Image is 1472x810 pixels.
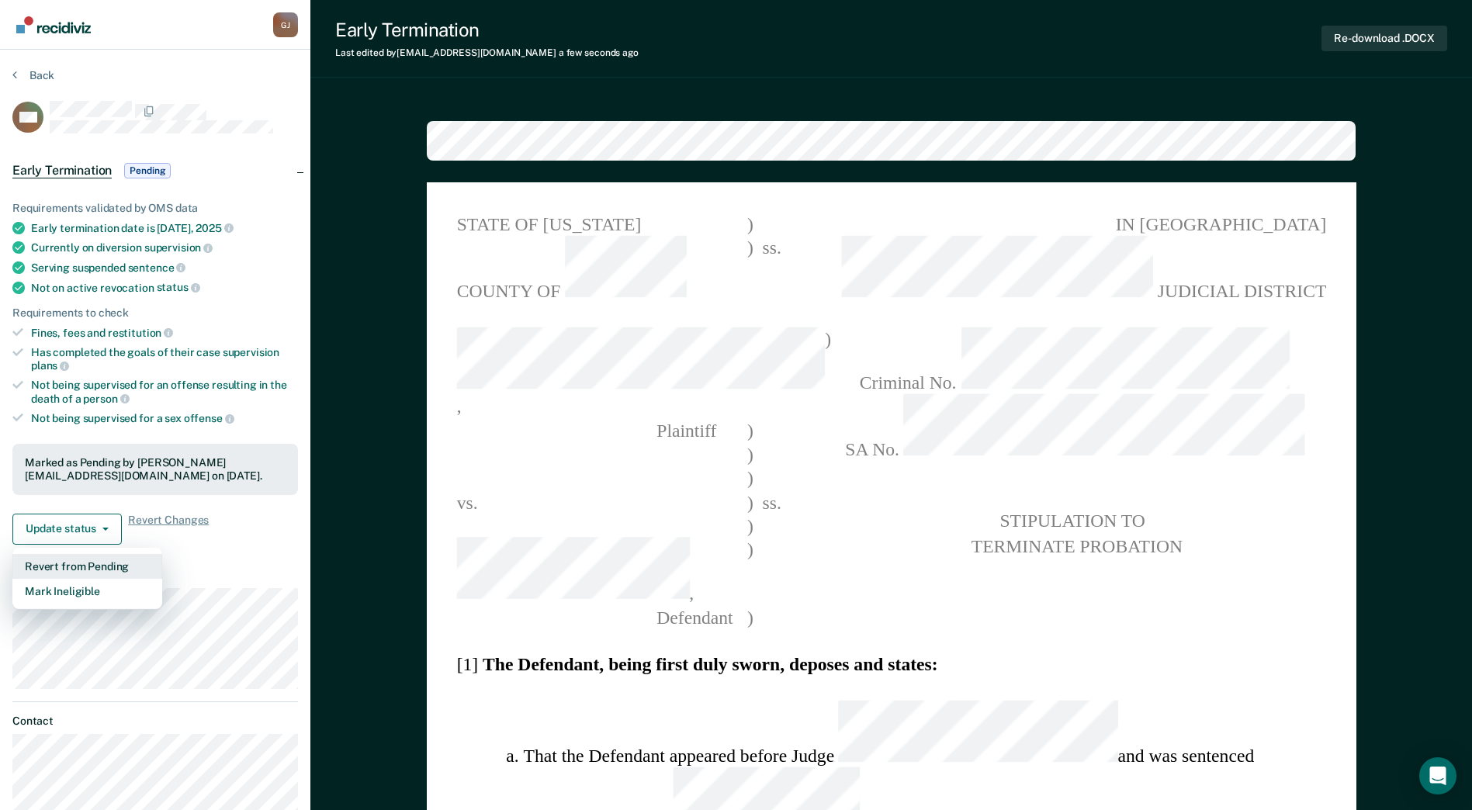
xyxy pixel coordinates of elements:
div: Requirements validated by OMS data [12,202,298,215]
button: Re-download .DOCX [1321,26,1447,51]
span: Early Termination [12,163,112,178]
span: ) [747,466,753,490]
div: Not being supervised for a sex [31,411,298,425]
div: Requirements to check [12,306,298,320]
span: , [456,327,825,418]
span: Pending [124,163,171,178]
span: JUDICIAL DISTRICT [823,237,1326,304]
div: Not being supervised for an offense resulting in the death of a [31,379,298,405]
span: Revert Changes [128,514,209,545]
button: Back [12,68,54,82]
span: vs. [456,492,477,512]
div: Open Intercom Messenger [1419,757,1456,794]
div: Not on active revocation [31,281,298,295]
div: G J [273,12,298,37]
span: SA No. [823,395,1326,462]
span: STATE OF [US_STATE] [456,213,746,237]
span: ) [747,605,753,629]
span: restitution [108,327,173,339]
div: Fines, fees and [31,326,298,340]
button: Profile dropdown button [273,12,298,37]
button: Revert from Pending [12,554,162,579]
span: Defendant [456,607,733,627]
div: Has completed the goals of their case supervision [31,346,298,372]
span: 2025 [196,222,233,234]
section: [1] [456,652,1326,677]
span: Criminal No. [823,327,1326,395]
span: plans [31,359,69,372]
div: Early Termination [335,19,639,41]
span: COUNTY OF [456,237,746,304]
span: ss. [753,237,789,304]
span: IN [GEOGRAPHIC_DATA] [823,213,1326,237]
span: person [83,393,129,405]
img: Recidiviz [16,16,91,33]
span: , [456,538,746,605]
span: ) [747,514,753,538]
pre: STIPULATION TO TERMINATE PROBATION [823,510,1326,557]
span: supervision [144,241,213,254]
dt: Contact [12,715,298,728]
span: sentence [128,261,186,274]
span: ) [747,442,753,466]
button: Mark Ineligible [12,579,162,604]
strong: The Defendant, being first duly sworn, deposes and states: [483,654,938,674]
div: Early termination date is [DATE], [31,221,298,235]
div: Last edited by [EMAIL_ADDRESS][DOMAIN_NAME] [335,47,639,58]
span: ss. [753,490,789,514]
span: status [157,281,200,293]
span: ) [747,213,753,237]
span: ) [747,418,753,442]
div: Serving suspended [31,261,298,275]
span: Plaintiff [456,421,716,441]
span: a few seconds ago [559,47,639,58]
button: Update status [12,514,122,545]
span: ) [747,490,753,514]
span: ) [747,538,753,605]
span: ) [747,237,753,304]
div: Marked as Pending by [PERSON_NAME][EMAIL_ADDRESS][DOMAIN_NAME] on [DATE]. [25,456,286,483]
div: Dropdown Menu [12,548,162,610]
span: offense [184,412,234,424]
div: Currently on diversion [31,241,298,254]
